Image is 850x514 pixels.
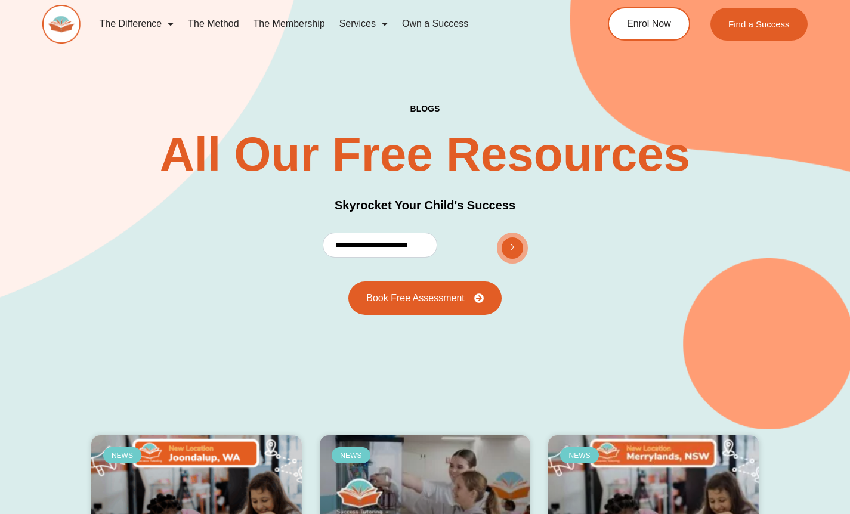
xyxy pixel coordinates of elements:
span: Book Free Assessment [366,293,465,303]
span: Enrol Now [627,19,671,29]
p: BLOGS [410,104,440,113]
a: Enrol Now [608,7,690,41]
a: Book Free Assessment [348,281,502,315]
a: The Method [181,10,246,38]
span: Skyrocket Your Child's Success [335,199,515,212]
div: News [332,447,370,463]
span: Find a Success [728,20,790,29]
a: Own a Success [395,10,475,38]
a: The Membership [246,10,332,38]
a: Services [332,10,395,38]
div: News [103,447,142,463]
div: News [560,447,599,463]
button: submit [497,233,528,264]
input: email [323,233,437,258]
a: The Difference [92,10,181,38]
h2: All Our Free Resources​ [160,131,690,178]
a: Find a Success [710,8,808,41]
nav: Menu [92,10,564,38]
